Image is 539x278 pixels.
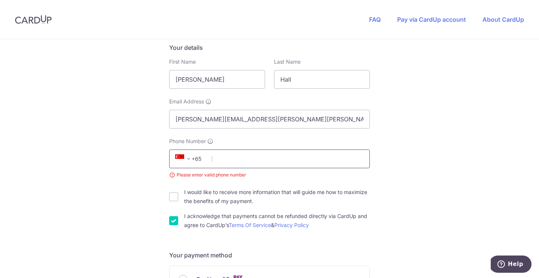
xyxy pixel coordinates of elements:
span: +65 [173,154,207,163]
img: CardUp [15,15,52,24]
h5: Your details [169,43,370,52]
h5: Your payment method [169,251,370,260]
a: Privacy Policy [274,222,309,228]
span: +65 [175,154,193,163]
a: FAQ [369,16,381,23]
label: I would like to receive more information that will guide me how to maximize the benefits of my pa... [184,188,370,206]
input: Last name [274,70,370,89]
a: Terms Of Service [229,222,271,228]
small: Please enter valid phone number [169,171,370,179]
input: First name [169,70,265,89]
a: Pay via CardUp account [397,16,466,23]
iframe: Opens a widget where you can find more information [491,256,532,274]
label: I acknowledge that payments cannot be refunded directly via CardUp and agree to CardUp’s & [184,212,370,230]
a: About CardUp [482,16,524,23]
label: First Name [169,58,196,66]
span: Email Address [169,98,204,105]
label: Last Name [274,58,301,66]
input: Email address [169,110,370,129]
span: Phone Number [169,138,206,145]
